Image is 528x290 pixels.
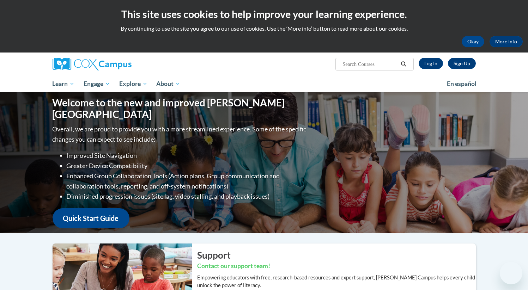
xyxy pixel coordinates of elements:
p: Overall, we are proud to provide you with a more streamlined experience. Some of the specific cha... [53,124,308,144]
iframe: Button to launch messaging window [500,262,522,284]
span: Learn [52,80,74,88]
a: Register [448,58,476,69]
button: Okay [462,36,484,47]
p: Empowering educators with free, research-based resources and expert support, [PERSON_NAME] Campus... [197,274,476,289]
a: Quick Start Guide [53,208,129,228]
a: More Info [490,36,523,47]
a: Learn [48,76,79,92]
button: Search [398,60,409,68]
li: Greater Device Compatibility [67,161,308,171]
span: Engage [84,80,110,88]
input: Search Courses [342,60,398,68]
li: Enhanced Group Collaboration Tools (Action plans, Group communication and collaboration tools, re... [67,171,308,191]
a: Explore [115,76,152,92]
h1: Welcome to the new and improved [PERSON_NAME][GEOGRAPHIC_DATA] [53,97,308,121]
h2: This site uses cookies to help improve your learning experience. [5,7,523,21]
a: Cox Campus [53,58,187,70]
a: Engage [79,76,115,92]
h2: Support [197,249,476,261]
li: Diminished progression issues (site lag, video stalling, and playback issues) [67,191,308,202]
a: About [152,76,185,92]
img: Cox Campus [53,58,132,70]
span: En español [447,80,477,87]
div: Main menu [42,76,486,92]
a: Log In [419,58,443,69]
span: Explore [119,80,147,88]
p: By continuing to use the site you agree to our use of cookies. Use the ‘More info’ button to read... [5,25,523,32]
a: En español [442,76,481,91]
h3: Contact our support team! [197,262,476,271]
li: Improved Site Navigation [67,150,308,161]
span: About [156,80,180,88]
i:  [400,62,407,67]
